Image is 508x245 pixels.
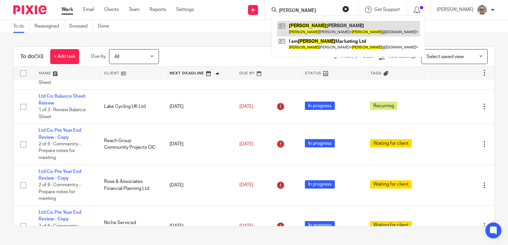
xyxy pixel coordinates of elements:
span: [DATE] [239,104,253,109]
span: [DATE] [239,224,253,228]
td: [DATE] [163,124,233,165]
input: Search [278,8,338,14]
a: Ltd Co: Pre Year End Review - Copy [39,128,81,139]
a: Team [129,6,140,13]
a: Email [83,6,94,13]
span: All [114,54,119,59]
img: Website%20Headshot.png [477,5,487,15]
span: In progress [305,221,335,229]
span: Select saved view [427,54,464,59]
a: Done [98,20,114,33]
span: In progress [305,180,335,189]
button: Clear [342,6,349,12]
a: Work [62,6,73,13]
a: To do [13,20,30,33]
a: Ltd Co: Pre Year End Review - Copy [39,210,81,221]
span: (50) [34,54,44,59]
a: + Add task [50,49,79,64]
a: Reports [150,6,166,13]
a: Ltd Co: Balance Sheet Reivew [39,94,85,105]
span: [DATE] [239,142,253,146]
p: [PERSON_NAME] [437,6,473,13]
p: Due by [91,53,106,60]
td: Lake Cycling UK Ltd [97,90,163,124]
span: 2 of 6 · Commentry - Prepare notes for meeting [39,183,81,201]
span: 1 of 3 · Review Balance Sheet [39,108,86,119]
span: 2 of 6 · Commentry - Prepare notes for meeting [39,224,81,242]
span: In progress [305,102,335,110]
td: Reach Group Community Projects CIC [97,124,163,165]
img: Pixie [13,5,47,14]
h1: To do [20,53,44,60]
span: 2 of 6 · Commentry - Prepare notes for meeting [39,142,81,160]
span: Tags [370,71,382,75]
a: Reassigned [35,20,64,33]
span: Recurring [370,102,397,110]
td: [DATE] [163,90,233,124]
a: Clients [104,6,119,13]
span: Waiting for client [370,139,412,147]
span: Get Support [374,7,400,12]
span: In progress [305,139,335,147]
a: Ltd Co: Pre Year End Review - Copy [39,169,81,181]
td: [DATE] [163,165,233,205]
td: Rose & Associates Financial Planning Ltd [97,165,163,205]
span: Waiting for client [370,180,412,189]
span: Waiting for client [370,221,412,229]
span: [DATE] [239,183,253,188]
a: Snoozed [69,20,93,33]
a: Settings [176,6,194,13]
